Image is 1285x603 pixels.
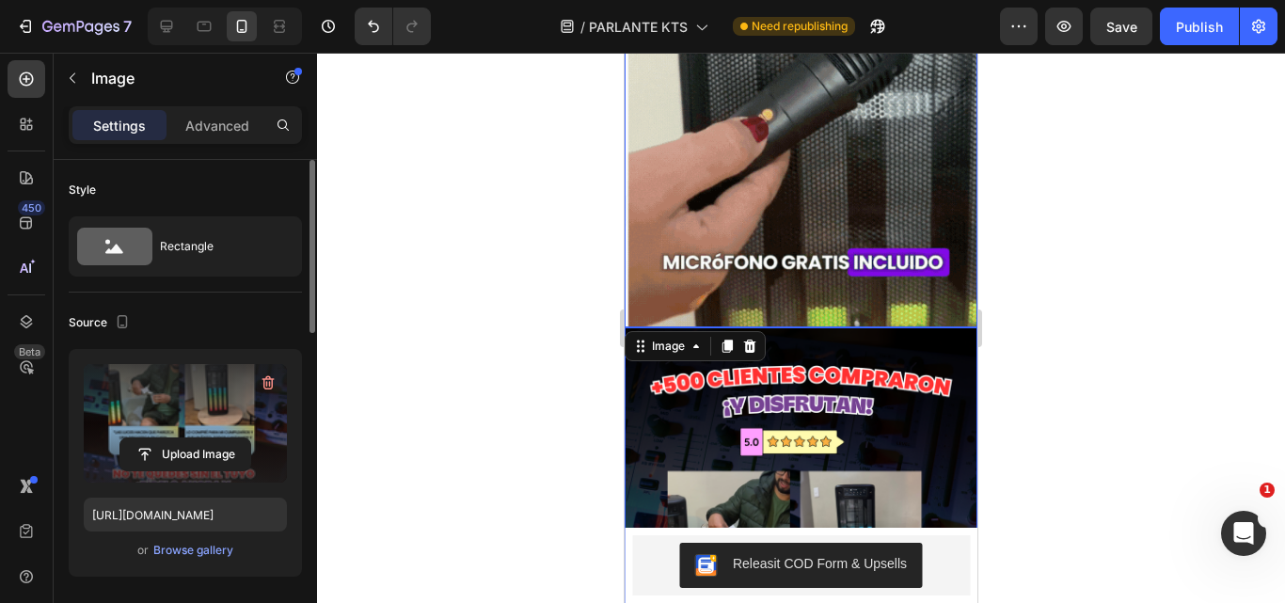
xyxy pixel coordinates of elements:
div: Style [69,182,96,198]
button: Save [1090,8,1152,45]
span: or [137,539,149,562]
div: Rectangle [160,225,275,268]
iframe: Design area [625,53,977,603]
span: PARLANTE KTS [589,17,688,37]
div: Undo/Redo [355,8,431,45]
button: Upload Image [119,437,251,471]
button: Browse gallery [152,541,234,560]
span: Need republishing [752,18,848,35]
p: Advanced [185,116,249,135]
input: https://example.com/image.jpg [84,498,287,532]
button: 7 [8,8,140,45]
div: Publish [1176,17,1223,37]
p: Image [91,67,251,89]
iframe: Intercom live chat [1221,511,1266,556]
span: Save [1106,19,1137,35]
div: Beta [14,344,45,359]
div: Source [69,310,134,336]
div: Browse gallery [153,542,233,559]
span: 1 [1260,483,1275,498]
span: / [580,17,585,37]
p: Settings [93,116,146,135]
p: 7 [123,15,132,38]
button: Publish [1160,8,1239,45]
div: 450 [18,200,45,215]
